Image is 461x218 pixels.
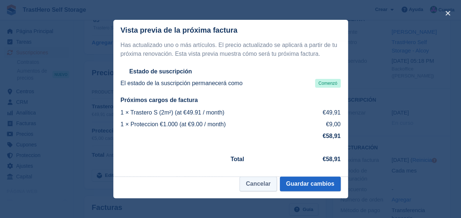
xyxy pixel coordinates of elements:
button: Cancelar [239,177,277,191]
p: El estado de la suscripción permanecerá como [121,79,243,88]
td: €9,00 [308,119,340,130]
p: Vista previa de la próxima factura [121,26,238,34]
strong: Total [231,156,244,162]
td: €49,91 [308,107,340,119]
button: close [442,7,454,19]
td: 1 × Proteccion €1.000 (at €9.00 / month) [121,119,309,130]
span: Comenzó [315,79,340,88]
h2: Próximos cargos de factura [121,97,341,104]
strong: €58,91 [323,156,341,162]
td: 1 × Trastero S (2m²) (at €49.91 / month) [121,107,309,119]
strong: €58,91 [323,133,341,139]
h2: Estado de suscripción [129,68,192,75]
button: Guardar cambios [280,177,341,191]
p: Has actualizado uno o más artículos. El precio actualizado se aplicará a partir de tu próxima ren... [121,41,341,58]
